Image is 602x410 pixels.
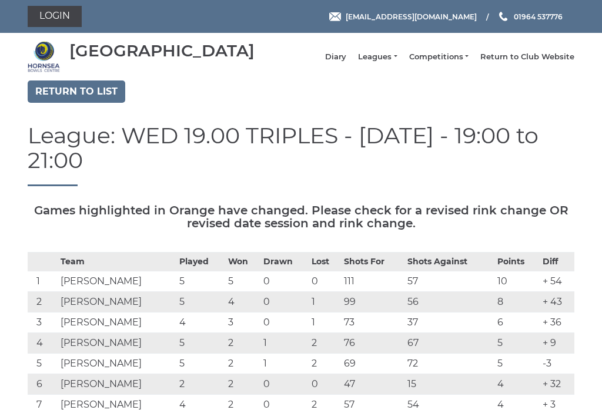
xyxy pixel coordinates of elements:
td: 2 [309,353,341,374]
td: 4 [494,374,540,394]
td: 5 [176,271,225,291]
td: + 36 [540,312,574,332]
td: 0 [309,271,341,291]
td: 4 [176,312,225,332]
td: 6 [494,312,540,332]
td: 0 [260,312,309,332]
td: 0 [260,291,309,312]
th: Won [225,252,260,271]
td: 56 [404,291,494,312]
td: 5 [494,332,540,353]
a: Leagues [358,52,397,62]
a: Login [28,6,82,27]
td: + 9 [540,332,574,353]
td: [PERSON_NAME] [58,271,177,291]
h5: Games highlighted in Orange have changed. Please check for a revised rink change OR revised date ... [28,204,574,230]
td: -3 [540,353,574,374]
td: 8 [494,291,540,312]
th: Diff [540,252,574,271]
td: 0 [309,374,341,394]
img: Phone us [499,12,507,21]
td: 99 [341,291,404,312]
td: 10 [494,271,540,291]
td: + 43 [540,291,574,312]
th: Team [58,252,177,271]
td: 1 [260,353,309,374]
img: Hornsea Bowls Centre [28,41,60,73]
td: 67 [404,332,494,353]
td: 6 [28,374,58,394]
td: 57 [404,271,494,291]
td: 4 [225,291,260,312]
td: 5 [176,332,225,353]
td: 1 [309,291,341,312]
span: [EMAIL_ADDRESS][DOMAIN_NAME] [346,12,477,21]
td: [PERSON_NAME] [58,312,177,332]
td: [PERSON_NAME] [58,291,177,312]
h1: League: WED 19.00 TRIPLES - [DATE] - 19:00 to 21:00 [28,123,574,186]
td: 111 [341,271,404,291]
a: Diary [325,52,346,62]
td: [PERSON_NAME] [58,332,177,353]
td: 4 [28,332,58,353]
td: 5 [28,353,58,374]
td: 72 [404,353,494,374]
a: Return to Club Website [480,52,574,62]
td: 76 [341,332,404,353]
td: [PERSON_NAME] [58,374,177,394]
img: Email [329,12,341,21]
a: Competitions [409,52,469,62]
td: 1 [28,271,58,291]
th: Shots For [341,252,404,271]
td: 3 [225,312,260,332]
td: 5 [225,271,260,291]
a: Phone us 01964 537776 [497,11,563,22]
a: Return to list [28,80,125,103]
td: 47 [341,374,404,394]
td: 5 [494,353,540,374]
td: 69 [341,353,404,374]
th: Lost [309,252,341,271]
th: Drawn [260,252,309,271]
span: 01964 537776 [514,12,563,21]
a: Email [EMAIL_ADDRESS][DOMAIN_NAME] [329,11,477,22]
div: [GEOGRAPHIC_DATA] [69,42,255,60]
td: + 54 [540,271,574,291]
td: + 32 [540,374,574,394]
td: [PERSON_NAME] [58,353,177,374]
th: Shots Against [404,252,494,271]
td: 5 [176,291,225,312]
td: 2 [309,332,341,353]
td: 15 [404,374,494,394]
td: 1 [309,312,341,332]
td: 2 [225,374,260,394]
td: 2 [225,332,260,353]
th: Points [494,252,540,271]
th: Played [176,252,225,271]
td: 1 [260,332,309,353]
td: 2 [225,353,260,374]
td: 0 [260,374,309,394]
td: 37 [404,312,494,332]
td: 0 [260,271,309,291]
td: 3 [28,312,58,332]
td: 2 [176,374,225,394]
td: 73 [341,312,404,332]
td: 2 [28,291,58,312]
td: 5 [176,353,225,374]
